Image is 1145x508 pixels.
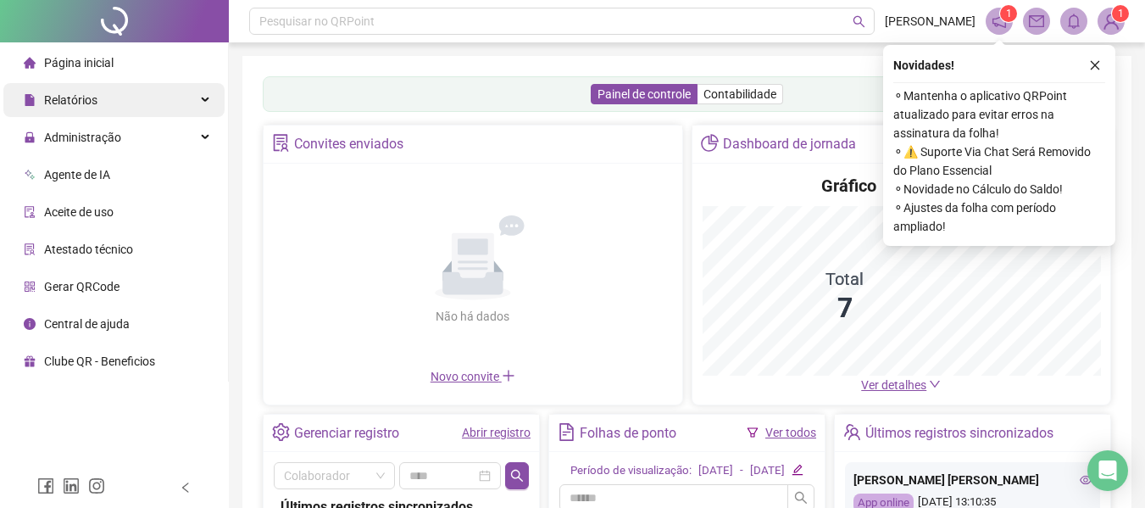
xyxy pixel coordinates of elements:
[24,243,36,255] span: solution
[1087,450,1128,491] div: Open Intercom Messenger
[747,427,759,438] span: filter
[821,174,876,198] h4: Gráfico
[893,180,1105,198] span: ⚬ Novidade no Cálculo do Saldo!
[580,419,676,448] div: Folhas de ponto
[1000,5,1017,22] sup: 1
[44,93,97,107] span: Relatórios
[294,419,399,448] div: Gerenciar registro
[1029,14,1044,29] span: mail
[893,56,954,75] span: Novidades !
[88,477,105,494] span: instagram
[44,131,121,144] span: Administração
[24,281,36,293] span: qrcode
[37,477,54,494] span: facebook
[570,462,692,480] div: Período de visualização:
[44,168,110,181] span: Agente de IA
[24,355,36,367] span: gift
[765,426,816,439] a: Ver todos
[843,423,861,441] span: team
[703,87,776,101] span: Contabilidade
[740,462,743,480] div: -
[701,134,719,152] span: pie-chart
[24,318,36,330] span: info-circle
[750,462,785,480] div: [DATE]
[1098,8,1124,34] img: 83393
[992,14,1007,29] span: notification
[853,15,865,28] span: search
[893,142,1105,180] span: ⚬ ⚠️ Suporte Via Chat Será Removido do Plano Essencial
[44,243,133,256] span: Atestado técnico
[1089,59,1101,71] span: close
[598,87,691,101] span: Painel de controle
[792,464,803,475] span: edit
[24,206,36,218] span: audit
[723,130,856,159] div: Dashboard de jornada
[510,469,524,483] span: search
[1006,8,1012,20] span: 1
[794,491,808,505] span: search
[24,57,36,69] span: home
[929,378,941,390] span: down
[24,131,36,143] span: lock
[893,198,1105,236] span: ⚬ Ajustes da folha com período ampliado!
[1066,14,1081,29] span: bell
[44,280,120,293] span: Gerar QRCode
[272,423,290,441] span: setting
[431,370,515,383] span: Novo convite
[462,426,531,439] a: Abrir registro
[272,134,290,152] span: solution
[1080,474,1092,486] span: eye
[1118,8,1124,20] span: 1
[294,130,403,159] div: Convites enviados
[893,87,1105,142] span: ⚬ Mantenha o aplicativo QRPoint atualizado para evitar erros na assinatura da folha!
[24,94,36,106] span: file
[1112,5,1129,22] sup: Atualize o seu contato no menu Meus Dados
[44,354,155,368] span: Clube QR - Beneficios
[395,307,551,326] div: Não há dados
[698,462,733,480] div: [DATE]
[865,419,1053,448] div: Últimos registros sincronizados
[44,317,130,331] span: Central de ajuda
[558,423,575,441] span: file-text
[861,378,941,392] a: Ver detalhes down
[44,56,114,70] span: Página inicial
[885,12,975,31] span: [PERSON_NAME]
[853,471,1092,489] div: [PERSON_NAME] [PERSON_NAME]
[63,477,80,494] span: linkedin
[44,205,114,219] span: Aceite de uso
[502,369,515,382] span: plus
[180,482,192,494] span: left
[861,378,926,392] span: Ver detalhes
